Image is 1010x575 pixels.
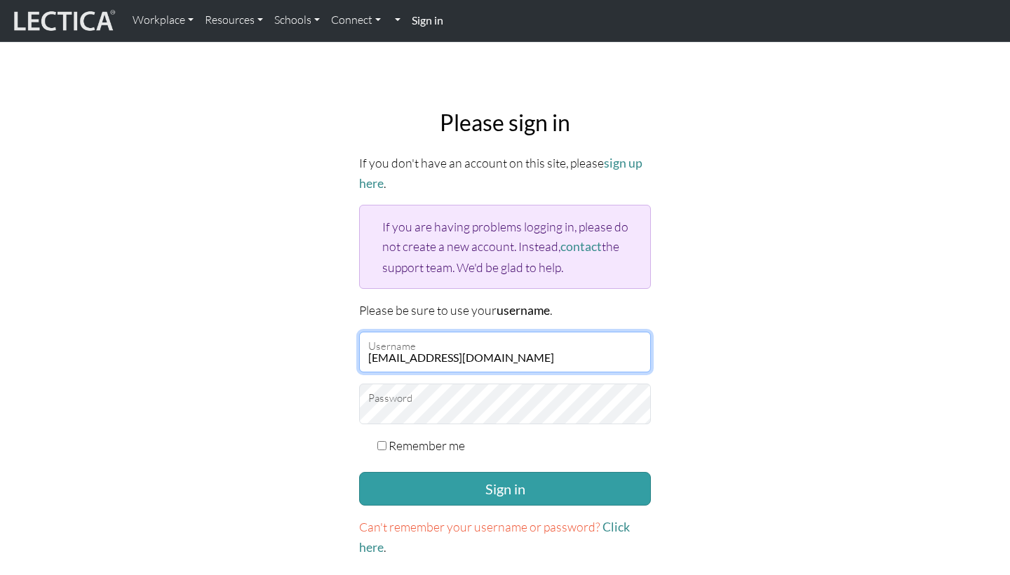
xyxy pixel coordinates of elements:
p: Please be sure to use your . [359,300,651,320]
a: Schools [269,6,325,35]
strong: username [497,303,550,318]
a: contact [560,239,602,254]
div: If you are having problems logging in, please do not create a new account. Instead, the support t... [359,205,651,288]
img: lecticalive [11,8,116,34]
p: If you don't have an account on this site, please . [359,153,651,194]
input: Username [359,332,651,372]
a: Sign in [406,6,449,36]
strong: Sign in [412,13,443,27]
a: Workplace [127,6,199,35]
label: Remember me [389,435,465,455]
p: . [359,517,651,557]
a: Connect [325,6,386,35]
span: Can't remember your username or password? [359,519,600,534]
a: Resources [199,6,269,35]
button: Sign in [359,472,651,506]
h2: Please sign in [359,109,651,136]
